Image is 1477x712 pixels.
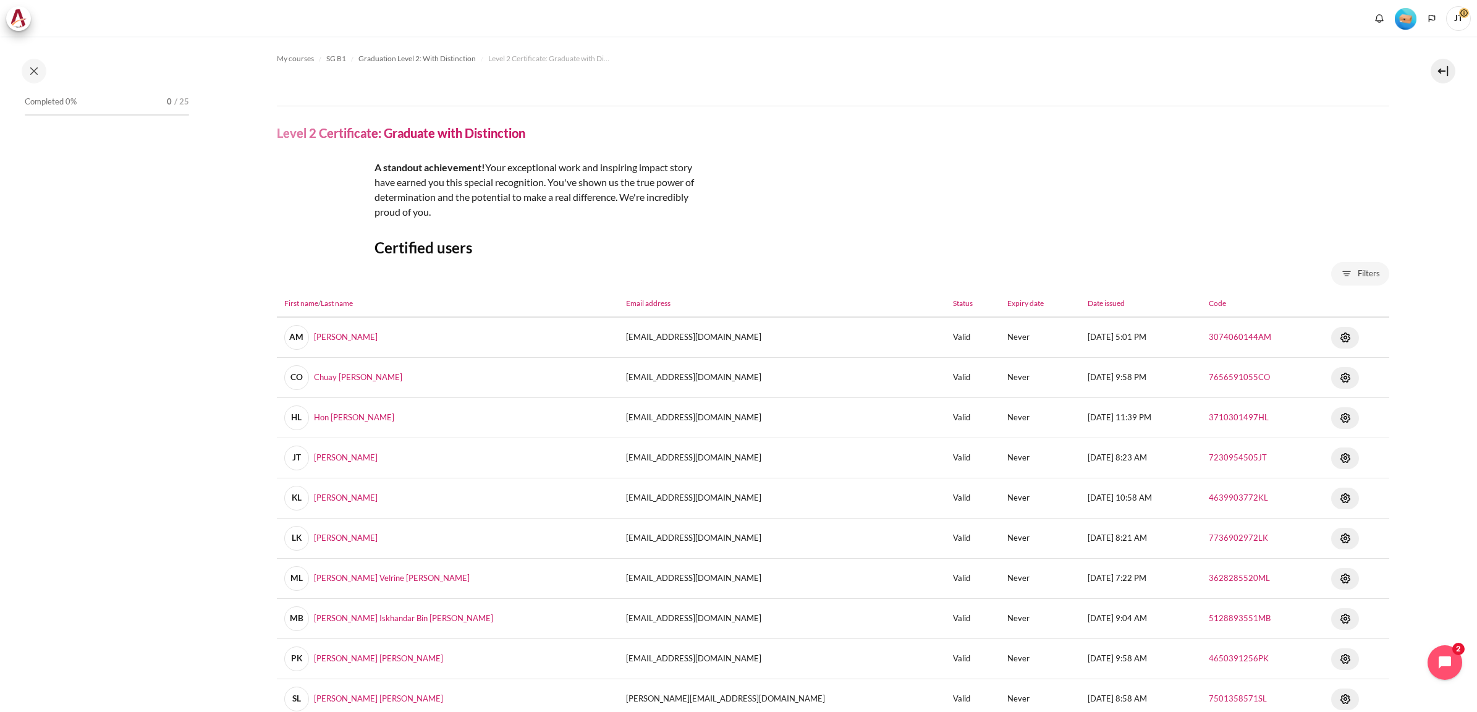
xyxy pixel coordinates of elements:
[619,317,946,358] td: [EMAIL_ADDRESS][DOMAIN_NAME]
[1209,653,1269,663] a: 4650391256PK
[284,332,378,342] a: AM[PERSON_NAME]
[284,493,378,502] a: KL[PERSON_NAME]
[1000,639,1080,679] td: Never
[946,398,1001,438] td: Valid
[1209,332,1271,342] a: 3074060144AM
[284,452,378,462] a: JT[PERSON_NAME]
[1007,299,1044,308] a: Expiry date
[1358,268,1380,280] span: Filters
[284,653,443,663] a: PK[PERSON_NAME] [PERSON_NAME]
[1338,410,1353,425] img: Actions
[1338,330,1353,345] img: Actions
[1338,571,1353,586] img: Actions
[375,161,485,173] strong: A standout achievement!
[277,160,370,253] img: fxvh
[1338,651,1353,666] img: Actions
[284,446,309,470] span: JT
[488,51,612,66] a: Level 2 Certificate: Graduate with Distinction
[1209,493,1268,502] a: 4639903772KL
[277,51,314,66] a: My courses
[6,6,37,31] a: Architeck Architeck
[1338,531,1353,546] img: Actions
[1000,599,1080,639] td: Never
[946,639,1001,679] td: Valid
[284,646,309,671] span: PK
[1000,358,1080,398] td: Never
[1080,438,1201,478] td: [DATE] 8:23 AM
[284,405,309,430] span: HL
[946,519,1001,559] td: Valid
[1446,6,1471,31] a: User menu
[1209,533,1268,543] a: 7736902972LK
[946,358,1001,398] td: Valid
[1080,599,1201,639] td: [DATE] 9:04 AM
[1209,693,1267,703] a: 7501358571SL
[358,53,476,64] span: Graduation Level 2: With Distinction
[277,49,1389,69] nav: Navigation bar
[1338,491,1353,506] img: Actions
[953,299,973,308] a: Status
[619,639,946,679] td: [EMAIL_ADDRESS][DOMAIN_NAME]
[284,566,309,591] span: ML
[1000,519,1080,559] td: Never
[284,486,309,511] span: KL
[1331,262,1389,286] button: Filters
[946,438,1001,478] td: Valid
[1209,372,1270,382] a: 7656591055CO
[1000,398,1080,438] td: Never
[284,687,309,711] span: SL
[277,238,1389,257] h3: Certified users
[1338,692,1353,706] img: Actions
[488,53,612,64] span: Level 2 Certificate: Graduate with Distinction
[619,438,946,478] td: [EMAIL_ADDRESS][DOMAIN_NAME]
[619,559,946,599] td: [EMAIL_ADDRESS][DOMAIN_NAME]
[1209,299,1226,308] a: Code
[619,358,946,398] td: [EMAIL_ADDRESS][DOMAIN_NAME]
[174,96,189,108] span: / 25
[284,606,309,631] span: MB
[284,365,309,390] span: CO
[321,299,353,308] a: Last name
[946,559,1001,599] td: Valid
[1209,412,1269,422] a: 3710301497HL
[1080,317,1201,358] td: [DATE] 5:01 PM
[1000,559,1080,599] td: Never
[1080,639,1201,679] td: [DATE] 9:58 AM
[1000,438,1080,478] td: Never
[277,290,619,317] th: /
[284,372,402,382] a: COChuay [PERSON_NAME]
[1395,8,1416,30] img: Level #1
[1080,519,1201,559] td: [DATE] 8:21 AM
[167,96,172,108] span: 0
[1080,398,1201,438] td: [DATE] 11:39 PM
[1080,358,1201,398] td: [DATE] 9:58 PM
[284,325,309,350] span: AM
[626,299,671,308] a: Email address
[358,51,476,66] a: Graduation Level 2: With Distinction
[326,51,346,66] a: SG B1
[284,573,470,583] a: ML[PERSON_NAME] Velrine [PERSON_NAME]
[284,613,493,623] a: MB[PERSON_NAME] Iskhandar Bin [PERSON_NAME]
[1390,7,1421,30] a: Level #1
[946,478,1001,519] td: Valid
[25,93,189,128] a: Completed 0% 0 / 25
[277,125,525,141] h4: Level 2 Certificate: Graduate with Distinction
[10,9,27,28] img: Architeck
[1080,478,1201,519] td: [DATE] 10:58 AM
[1080,559,1201,599] td: [DATE] 7:22 PM
[1000,478,1080,519] td: Never
[284,412,394,422] a: HLHon [PERSON_NAME]
[284,299,318,308] a: First name
[1446,6,1471,31] span: JT
[619,519,946,559] td: [EMAIL_ADDRESS][DOMAIN_NAME]
[277,160,709,219] div: Your exceptional work and inspiring impact story have earned you this special recognition. You've...
[1338,370,1353,385] img: Actions
[1209,452,1267,462] a: 7230954505JT
[326,53,346,64] span: SG B1
[1209,613,1271,623] a: 5128893551MB
[1000,317,1080,358] td: Never
[277,53,314,64] span: My courses
[1088,299,1125,308] a: Date issued
[1338,611,1353,626] img: Actions
[1423,9,1441,28] button: Languages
